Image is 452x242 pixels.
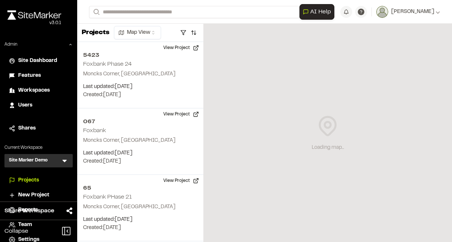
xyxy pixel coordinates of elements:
[4,206,54,215] span: Share Workspace
[83,149,197,157] p: Last updated: [DATE]
[9,191,68,199] a: New Project
[9,72,68,80] a: Features
[18,124,36,133] span: Shares
[18,86,50,95] span: Workspaces
[376,6,388,18] img: User
[159,175,203,187] button: View Project
[18,72,41,80] span: Features
[18,176,39,184] span: Projects
[9,176,68,184] a: Projects
[83,117,197,126] h2: 067
[82,28,109,38] p: Projects
[18,57,57,65] span: Site Dashboard
[83,91,197,99] p: Created: [DATE]
[9,124,68,133] a: Shares
[312,144,344,152] div: Loading map...
[310,7,331,16] span: AI Help
[9,57,68,65] a: Site Dashboard
[83,184,197,193] h2: 65
[9,101,68,109] a: Users
[9,157,48,164] h3: Site Marker Demo
[83,83,197,91] p: Last updated: [DATE]
[83,216,197,224] p: Last updated: [DATE]
[83,157,197,166] p: Created: [DATE]
[9,86,68,95] a: Workspaces
[18,101,32,109] span: Users
[4,144,73,151] p: Current Workspace
[83,128,106,133] h2: Foxbank
[83,70,197,78] p: Moncks Corner, [GEOGRAPHIC_DATA]
[83,51,197,60] h2: 5423
[159,108,203,120] button: View Project
[299,4,337,20] div: Open AI Assistant
[391,8,434,16] span: [PERSON_NAME]
[83,224,197,232] p: Created: [DATE]
[83,62,132,67] h2: Foxbank Phase 24
[159,42,203,54] button: View Project
[4,41,17,48] p: Admin
[4,227,28,236] span: Collapse
[299,4,334,20] button: Open AI Assistant
[83,203,197,211] p: Moncks Corner, [GEOGRAPHIC_DATA]
[18,191,49,199] span: New Project
[89,6,102,18] button: Search
[83,137,197,145] p: Moncks Corner, [GEOGRAPHIC_DATA]
[83,194,132,200] h2: Foxbank PHase 21
[7,20,61,26] div: Oh geez...please don't...
[7,10,61,20] img: rebrand.png
[376,6,440,18] button: [PERSON_NAME]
